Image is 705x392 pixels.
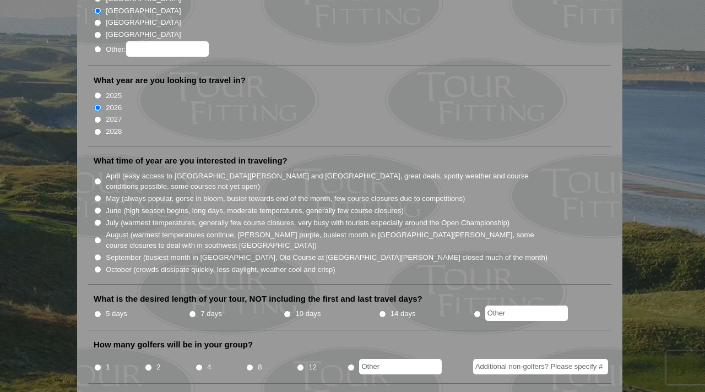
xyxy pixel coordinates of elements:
input: Other [485,306,568,321]
label: How many golfers will be in your group? [94,339,253,350]
label: 7 days [200,308,222,319]
label: 2026 [106,102,122,113]
label: What year are you looking to travel in? [94,75,246,86]
input: Other: [126,41,209,57]
label: What time of year are you interested in traveling? [94,155,288,166]
label: October (crowds dissipate quickly, less daylight, weather cool and crisp) [106,264,335,275]
label: Other: [106,41,208,57]
label: 2 [156,362,160,373]
label: 12 [308,362,317,373]
label: 4 [207,362,211,373]
label: June (high season begins, long days, moderate temperatures, generally few course closures) [106,205,404,216]
input: Additional non-golfers? Please specify # [473,359,608,374]
label: April (easy access to [GEOGRAPHIC_DATA][PERSON_NAME] and [GEOGRAPHIC_DATA], great deals, spotty w... [106,171,549,192]
label: 2027 [106,114,122,125]
label: 2025 [106,90,122,101]
label: 2028 [106,126,122,137]
label: August (warmest temperatures continue, [PERSON_NAME] purple, busiest month in [GEOGRAPHIC_DATA][P... [106,230,549,251]
input: Other [359,359,442,374]
label: [GEOGRAPHIC_DATA] [106,6,181,17]
label: 10 days [296,308,321,319]
label: May (always popular, gorse in bloom, busier towards end of the month, few course closures due to ... [106,193,465,204]
label: [GEOGRAPHIC_DATA] [106,29,181,40]
label: 8 [258,362,262,373]
label: September (busiest month in [GEOGRAPHIC_DATA], Old Course at [GEOGRAPHIC_DATA][PERSON_NAME] close... [106,252,547,263]
label: What is the desired length of your tour, NOT including the first and last travel days? [94,293,422,304]
label: 1 [106,362,110,373]
label: [GEOGRAPHIC_DATA] [106,17,181,28]
label: 14 days [391,308,416,319]
label: July (warmest temperatures, generally few course closures, very busy with tourists especially aro... [106,217,509,228]
label: 5 days [106,308,127,319]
